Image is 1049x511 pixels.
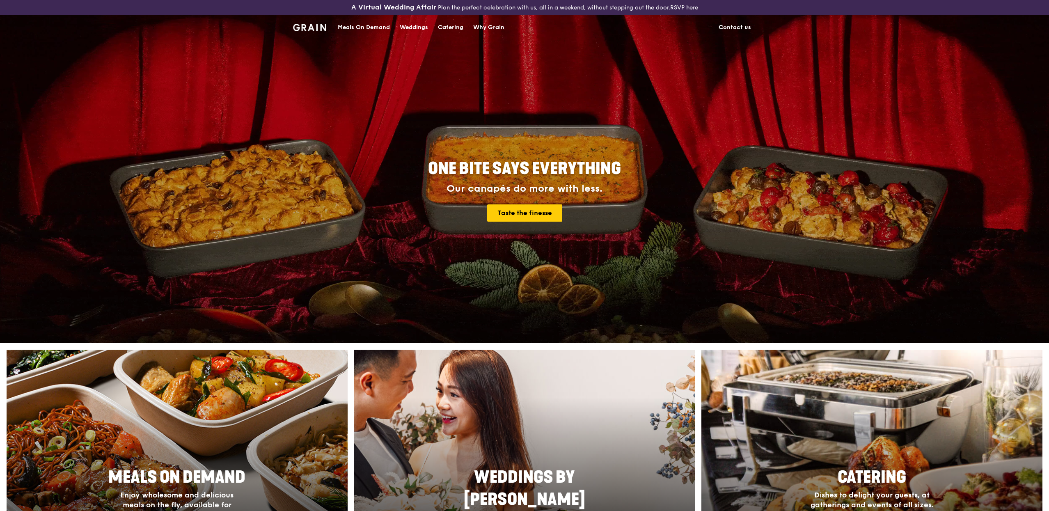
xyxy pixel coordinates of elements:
[293,24,326,31] img: Grain
[438,15,463,40] div: Catering
[464,467,585,509] span: Weddings by [PERSON_NAME]
[377,183,672,195] div: Our canapés do more with less.
[428,159,621,179] span: ONE BITE SAYS EVERYTHING
[838,467,906,487] span: Catering
[670,4,698,11] a: RSVP here
[473,15,504,40] div: Why Grain
[400,15,428,40] div: Weddings
[487,204,562,222] a: Taste the finesse
[293,14,326,39] a: GrainGrain
[468,15,509,40] a: Why Grain
[288,3,761,11] div: Plan the perfect celebration with us, all in a weekend, without stepping out the door.
[714,15,756,40] a: Contact us
[338,15,390,40] div: Meals On Demand
[433,15,468,40] a: Catering
[395,15,433,40] a: Weddings
[351,3,436,11] h3: A Virtual Wedding Affair
[811,490,934,509] span: Dishes to delight your guests, at gatherings and events of all sizes.
[108,467,245,487] span: Meals On Demand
